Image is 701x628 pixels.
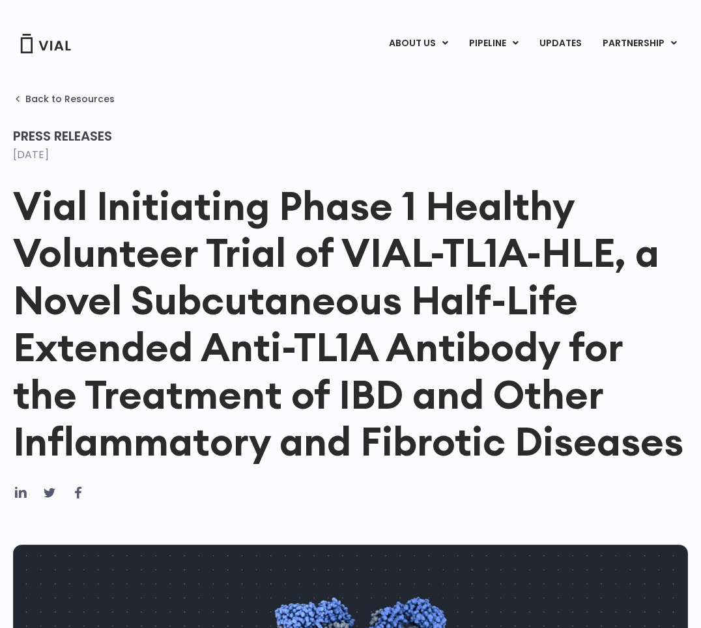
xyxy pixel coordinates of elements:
div: Share on twitter [42,485,57,500]
time: [DATE] [13,147,49,162]
div: Share on linkedin [13,485,29,500]
a: ABOUT USMenu Toggle [379,33,458,55]
a: UPDATES [529,33,592,55]
div: Share on facebook [70,485,86,500]
a: PIPELINEMenu Toggle [459,33,528,55]
img: Vial Logo [20,34,72,53]
span: Press Releases [13,127,112,145]
span: Back to Resources [25,94,115,104]
a: PARTNERSHIPMenu Toggle [592,33,687,55]
h1: Vial Initiating Phase 1 Healthy Volunteer Trial of VIAL-TL1A-HLE, a Novel Subcutaneous Half-Life ... [13,182,688,465]
a: Back to Resources [13,94,115,104]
